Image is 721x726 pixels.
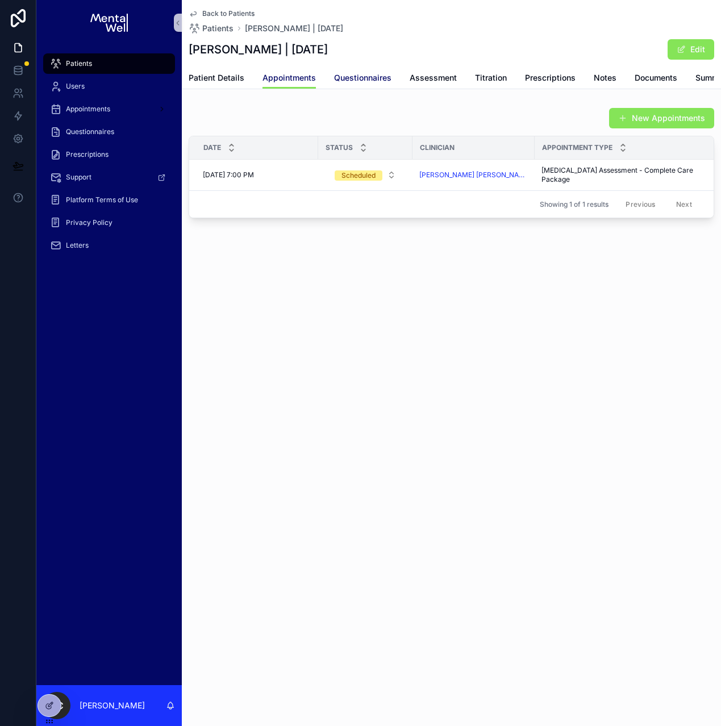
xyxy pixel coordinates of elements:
span: Showing 1 of 1 results [540,200,609,209]
a: Platform Terms of Use [43,190,175,210]
button: Select Button [326,165,405,185]
button: New Appointments [609,108,714,128]
span: Status [326,143,353,152]
a: Support [43,167,175,187]
a: Appointments [43,99,175,119]
img: App logo [90,14,127,32]
span: Support [66,173,91,182]
span: Clinician [420,143,455,152]
a: Patients [189,23,234,34]
button: Edit [668,39,714,60]
span: Appointment Type [542,143,612,152]
span: Prescriptions [66,150,109,159]
a: [DATE] 7:00 PM [203,170,311,180]
a: Assessment [410,68,457,90]
a: Users [43,76,175,97]
a: Letters [43,235,175,256]
a: Patient Details [189,68,244,90]
span: Assessment [410,72,457,84]
span: Notes [594,72,616,84]
span: Platform Terms of Use [66,195,138,205]
span: Questionnaires [66,127,114,136]
a: [PERSON_NAME] | [DATE] [245,23,343,34]
span: Letters [66,241,89,250]
a: Patients [43,53,175,74]
a: Questionnaires [43,122,175,142]
a: Select Button [325,164,406,186]
span: Appointments [262,72,316,84]
span: [DATE] 7:00 PM [203,170,254,180]
a: Titration [475,68,507,90]
span: Date [203,143,221,152]
span: Documents [635,72,677,84]
a: Appointments [262,68,316,89]
p: [PERSON_NAME] [80,700,145,711]
a: [MEDICAL_DATA] Assessment - Complete Care Package [541,166,718,184]
a: Prescriptions [43,144,175,165]
div: Scheduled [341,170,376,181]
span: Users [66,82,85,91]
span: Patients [66,59,92,68]
span: Appointments [66,105,110,114]
a: Documents [635,68,677,90]
a: [PERSON_NAME] [PERSON_NAME] [419,170,528,180]
a: Prescriptions [525,68,576,90]
a: Back to Patients [189,9,255,18]
span: Titration [475,72,507,84]
div: scrollable content [36,45,182,270]
span: Privacy Policy [66,218,112,227]
a: Privacy Policy [43,212,175,233]
span: Questionnaires [334,72,391,84]
span: Prescriptions [525,72,576,84]
h1: [PERSON_NAME] | [DATE] [189,41,328,57]
span: Back to Patients [202,9,255,18]
span: Patients [202,23,234,34]
span: Patient Details [189,72,244,84]
a: Notes [594,68,616,90]
a: Questionnaires [334,68,391,90]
